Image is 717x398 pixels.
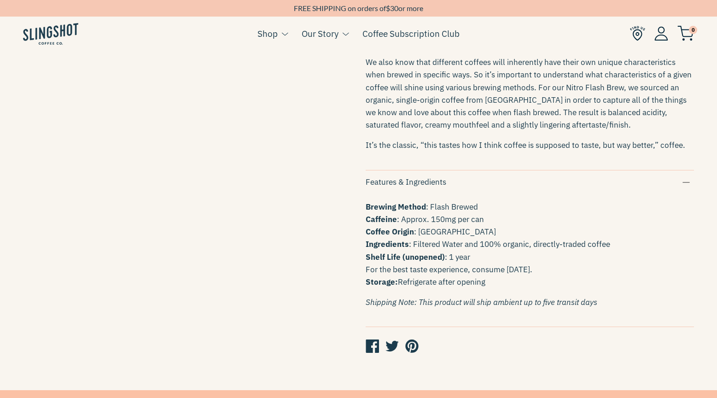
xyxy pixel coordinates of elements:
[386,4,390,12] span: $
[677,26,694,41] img: cart
[677,28,694,39] a: 0
[366,176,694,188] div: Features & Ingredients
[366,252,470,262] span: : 1 year
[366,214,397,224] strong: Caffeine
[302,27,338,41] a: Our Story
[630,26,645,41] img: Find Us
[366,202,478,212] span: : Flash Brewed
[689,26,697,34] span: 0
[366,264,532,275] span: For the best taste experience, consume [DATE].
[366,140,685,150] span: It’s the classic, “this tastes how I think coffee is supposed to taste, but way better,” coffee.
[362,27,460,41] a: Coffee Subscription Club
[390,4,398,12] span: 30
[366,252,445,262] strong: Shelf Life (unopened)
[366,239,409,249] strong: Ingredients
[366,201,694,288] p: : Approx. 150mg per can : [GEOGRAPHIC_DATA] : Filtered Water and 100% organic, directly-traded co...
[366,227,414,237] strong: Coffee Origin
[257,27,278,41] a: Shop
[654,26,668,41] img: Account
[366,277,398,287] strong: Storage:
[366,297,597,307] span: Shipping Note: This product will ship ambient up to five transit days
[366,202,426,212] strong: Brewing Method
[366,57,692,130] span: We also know that different coffees will inherently have their own unique characteristics when br...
